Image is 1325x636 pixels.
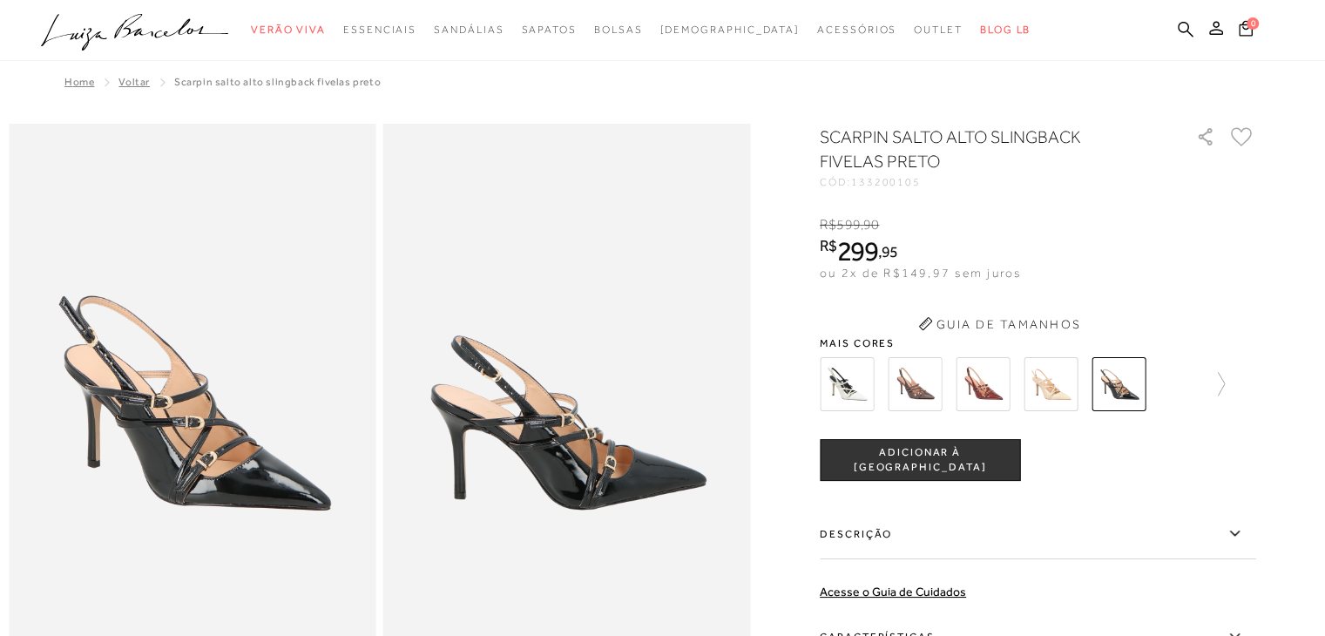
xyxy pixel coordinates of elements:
[251,14,326,46] a: categoryNavScreenReaderText
[861,217,880,233] i: ,
[820,509,1255,559] label: Descrição
[64,76,94,88] a: Home
[521,24,576,36] span: Sapatos
[594,24,643,36] span: Bolsas
[659,24,800,36] span: [DEMOGRAPHIC_DATA]
[820,439,1020,481] button: ADICIONAR À [GEOGRAPHIC_DATA]
[820,177,1168,187] div: CÓD:
[863,217,879,233] span: 90
[882,242,898,260] span: 95
[914,14,963,46] a: categoryNavScreenReaderText
[659,14,800,46] a: noSubCategoriesText
[821,445,1019,476] span: ADICIONAR À [GEOGRAPHIC_DATA]
[594,14,643,46] a: categoryNavScreenReaderText
[434,24,504,36] span: Sandálias
[251,24,326,36] span: Verão Viva
[434,14,504,46] a: categoryNavScreenReaderText
[521,14,576,46] a: categoryNavScreenReaderText
[820,238,837,254] i: R$
[851,176,921,188] span: 133200105
[1024,357,1078,411] img: SCARPIN SALTO ALTO SLINGBACK FIVELAS NATA
[820,125,1146,173] h1: SCARPIN SALTO ALTO SLINGBACK FIVELAS PRETO
[820,266,1021,280] span: ou 2x de R$149,97 sem juros
[1247,17,1259,30] span: 0
[836,217,860,233] span: 599
[980,14,1031,46] a: BLOG LB
[820,585,966,599] a: Acesse o Guia de Cuidados
[343,24,416,36] span: Essenciais
[820,357,874,411] img: SCARPIN SALTO ALTO SLINGBACK FIVELAS BRANCO GELO
[118,76,150,88] a: Voltar
[1234,19,1258,43] button: 0
[1092,357,1146,411] img: SCARPIN SALTO ALTO SLINGBACK FIVELAS PRETO
[914,24,963,36] span: Outlet
[888,357,942,411] img: Scarpin salto alto slingback fivelas cinza
[817,24,896,36] span: Acessórios
[817,14,896,46] a: categoryNavScreenReaderText
[343,14,416,46] a: categoryNavScreenReaderText
[878,244,898,260] i: ,
[174,76,381,88] span: SCARPIN SALTO ALTO SLINGBACK FIVELAS PRETO
[956,357,1010,411] img: Scarpin salto alto slingback fivelas ganache
[820,217,836,233] i: R$
[837,235,878,267] span: 299
[980,24,1031,36] span: BLOG LB
[820,338,1255,348] span: Mais cores
[912,310,1086,338] button: Guia de Tamanhos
